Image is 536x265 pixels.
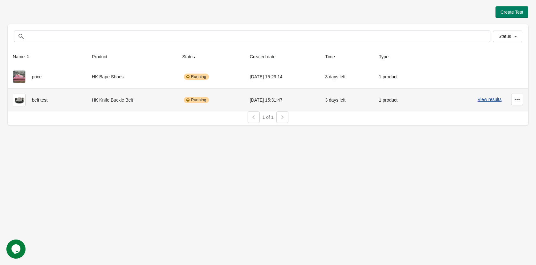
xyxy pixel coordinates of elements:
[92,94,172,106] div: HK Knife Buckle Belt
[325,70,368,83] div: 3 days left
[376,51,398,62] button: Type
[495,6,528,18] button: Create Test
[6,240,27,259] iframe: chat widget
[250,70,315,83] div: [DATE] 15:29:14
[250,94,315,106] div: [DATE] 15:31:47
[89,51,116,62] button: Product
[325,94,368,106] div: 3 days left
[92,70,172,83] div: HK Bape Shoes
[13,94,82,106] div: belt test
[262,115,273,120] span: 1 of 1
[180,51,204,62] button: Status
[379,94,420,106] div: 1 product
[501,10,523,15] span: Create Test
[247,51,285,62] button: Created date
[323,51,344,62] button: Time
[478,97,502,102] button: View results
[493,31,522,42] button: Status
[498,34,511,39] span: Status
[184,97,209,103] div: Running
[184,74,209,80] div: Running
[13,70,82,83] div: price
[379,70,420,83] div: 1 product
[10,51,33,62] button: Name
